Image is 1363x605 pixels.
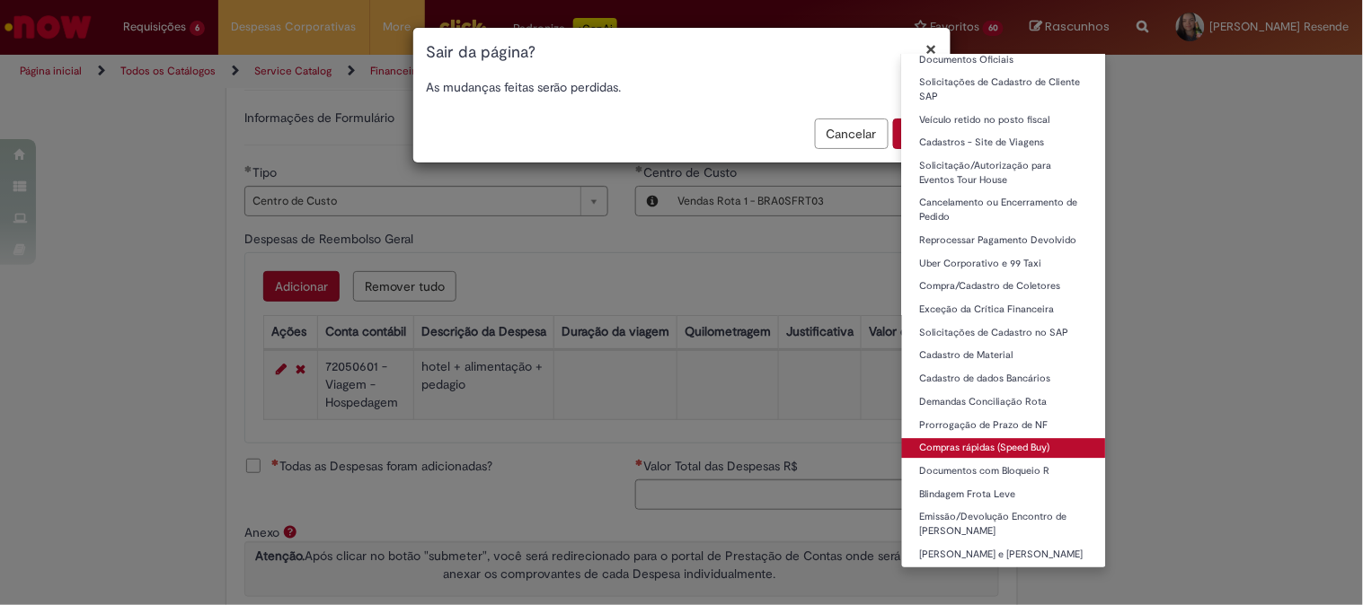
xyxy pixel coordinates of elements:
a: Solicitações de Cadastro de Cliente SAP [902,73,1106,106]
a: Cadastro de Material [902,346,1106,365]
p: As mudanças feitas serão perdidas. [427,78,937,96]
a: Cancelamento ou Encerramento de Pedido [902,193,1106,226]
a: Solicitações de Cadastro no SAP [902,323,1106,343]
button: Sair [893,118,937,149]
button: Cancelar [815,118,889,149]
a: Prorrogação de Prazo de NF [902,416,1106,435]
a: Uber Corporativo e 99 Taxi [902,254,1106,274]
a: Cadastro de dados Bancários [902,369,1106,389]
h1: Sair da página? [427,41,937,65]
a: Documentos com Bloqueio R [902,461,1106,481]
a: Solicitação/Autorização para Eventos Tour House [902,156,1106,189]
a: [PERSON_NAME] e [PERSON_NAME] [902,545,1106,565]
a: Compra/Cadastro de Coletores [902,276,1106,296]
a: Cadastros - Site de Viagens [902,133,1106,153]
a: Compras rápidas (Speed Buy) [902,438,1106,458]
a: Blindagem Frota Leve [902,485,1106,504]
a: Emissão/Devolução Encontro de [PERSON_NAME] [902,507,1106,540]
a: Documentos Oficiais [902,50,1106,70]
a: Reprocessar Pagamento Devolvido [902,231,1106,250]
a: Exceção da Crítica Financeira [902,300,1106,320]
a: Demandas Conciliação Rota [902,392,1106,412]
ul: Favoritos [901,54,1107,568]
a: Veículo retido no posto fiscal [902,110,1106,130]
button: Fechar modal [926,39,937,58]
